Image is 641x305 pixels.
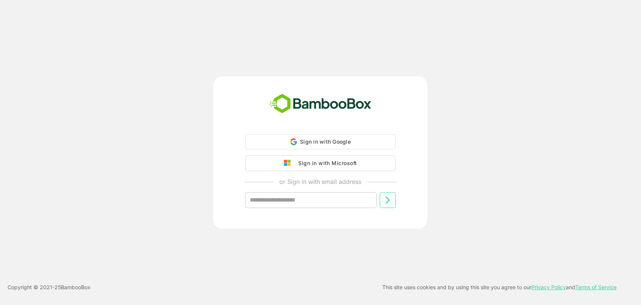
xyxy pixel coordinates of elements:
[300,138,351,145] span: Sign in with Google
[284,160,294,167] img: google
[531,284,566,290] a: Privacy Policy
[265,91,376,116] img: bamboobox
[8,283,90,292] p: Copyright © 2021- 25 BambooBox
[294,158,357,168] div: Sign in with Microsoft
[279,177,361,186] p: or Sign in with email address
[245,134,395,149] div: Sign in with Google
[575,284,617,290] a: Terms of Service
[245,155,395,171] button: Sign in with Microsoft
[382,283,617,292] p: This site uses cookies and by using this site you agree to our and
